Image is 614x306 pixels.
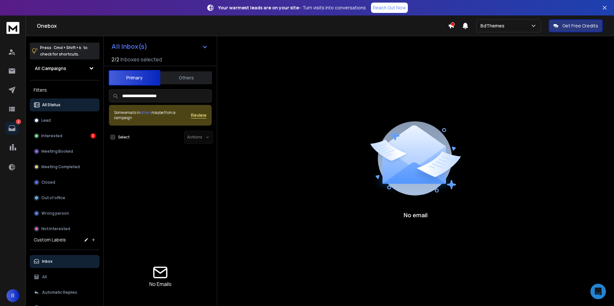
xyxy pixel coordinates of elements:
p: BdThemes [481,23,507,29]
button: Not Interested [30,222,100,235]
strong: Your warmest leads are on your site [218,5,299,11]
h1: All Campaigns [35,65,66,72]
button: Closed [30,176,100,189]
button: Automatic Replies [30,286,100,299]
div: Some emails in maybe from a campaign [114,110,191,120]
a: 3 [5,122,18,135]
p: 3 [16,119,21,124]
p: Reach Out Now [373,5,406,11]
button: Review [191,112,206,118]
p: Press to check for shortcuts. [40,45,88,57]
button: All Inbox(s) [106,40,213,53]
button: R [6,289,19,302]
span: Cmd + Shift + k [53,44,82,51]
p: Wrong person [41,211,69,216]
p: Out of office [41,195,65,200]
button: Out of office [30,191,100,204]
button: Inbox [30,255,100,268]
button: All Campaigns [30,62,100,75]
p: Automatic Replies [42,290,77,295]
p: No email [404,210,428,219]
p: Not Interested [41,226,70,231]
p: Inbox [42,259,53,264]
p: Get Free Credits [562,23,598,29]
button: All Status [30,98,100,111]
button: Interested3 [30,129,100,142]
h3: Filters [30,86,100,95]
span: 2 / 2 [111,56,119,63]
button: Meeting Completed [30,160,100,173]
button: Get Free Credits [549,19,603,32]
label: Select [118,135,130,140]
p: Meeting Booked [41,149,73,154]
span: others [140,110,152,115]
button: Primary [109,70,160,86]
button: Others [160,71,212,85]
button: All [30,270,100,283]
p: Lead [41,118,51,123]
h1: Onebox [37,22,448,30]
p: Interested [41,133,62,138]
p: All [42,274,47,280]
p: No Emails [149,280,172,288]
button: Wrong person [30,207,100,220]
p: All Status [42,102,60,107]
p: Meeting Completed [41,164,80,169]
button: Meeting Booked [30,145,100,158]
h3: Inboxes selected [121,56,162,63]
button: Lead [30,114,100,127]
p: Closed [41,180,55,185]
p: – Turn visits into conversations [218,5,366,11]
a: Reach Out Now [371,3,408,13]
div: Open Intercom Messenger [590,284,606,299]
h1: All Inbox(s) [111,43,147,50]
div: 3 [90,133,96,138]
img: logo [6,22,19,34]
h3: Custom Labels [34,237,66,243]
